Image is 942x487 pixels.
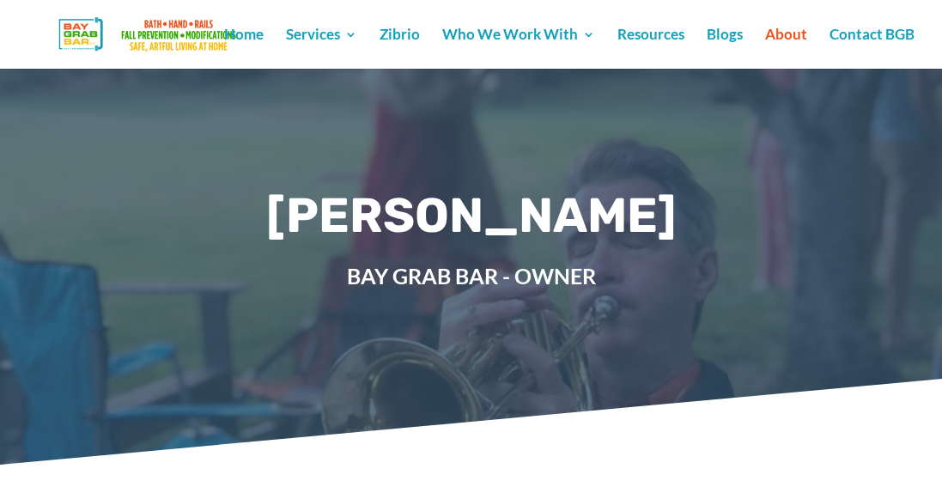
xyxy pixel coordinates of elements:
img: Bay Grab Bar [29,12,270,57]
a: Who We Work With [442,28,595,69]
a: Home [224,28,264,69]
a: Services [286,28,357,69]
a: Contact BGB [830,28,915,69]
a: Zibrio [380,28,420,69]
span: BAY GRAB BAR - OWNER [178,260,763,293]
a: About [765,28,807,69]
a: Resources [617,28,684,69]
h1: [PERSON_NAME] [178,180,763,260]
a: Blogs [707,28,743,69]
